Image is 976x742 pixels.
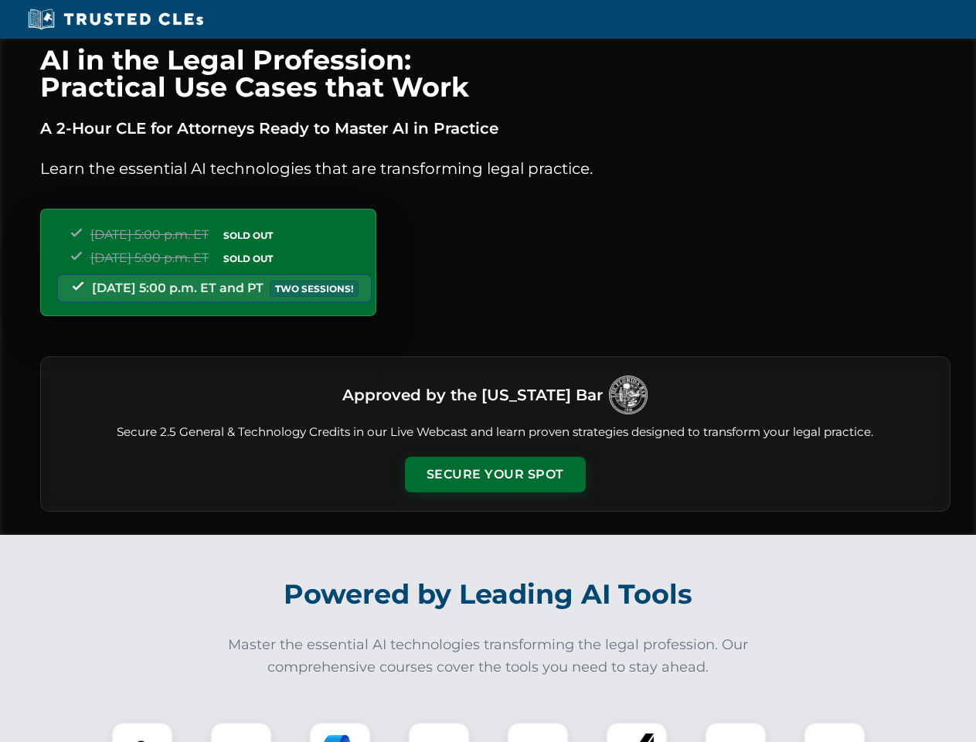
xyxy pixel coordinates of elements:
span: SOLD OUT [218,227,278,243]
h3: Approved by the [US_STATE] Bar [342,381,603,409]
img: Trusted CLEs [23,8,208,31]
span: [DATE] 5:00 p.m. ET [90,227,209,242]
h2: Powered by Leading AI Tools [60,567,916,621]
p: Learn the essential AI technologies that are transforming legal practice. [40,156,950,181]
p: Master the essential AI technologies transforming the legal profession. Our comprehensive courses... [218,634,759,679]
span: SOLD OUT [218,250,278,267]
p: A 2-Hour CLE for Attorneys Ready to Master AI in Practice [40,116,950,141]
span: [DATE] 5:00 p.m. ET [90,250,209,265]
h1: AI in the Legal Profession: Practical Use Cases that Work [40,46,950,100]
button: Secure Your Spot [405,457,586,492]
img: Logo [609,376,648,414]
p: Secure 2.5 General & Technology Credits in our Live Webcast and learn proven strategies designed ... [60,424,931,441]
